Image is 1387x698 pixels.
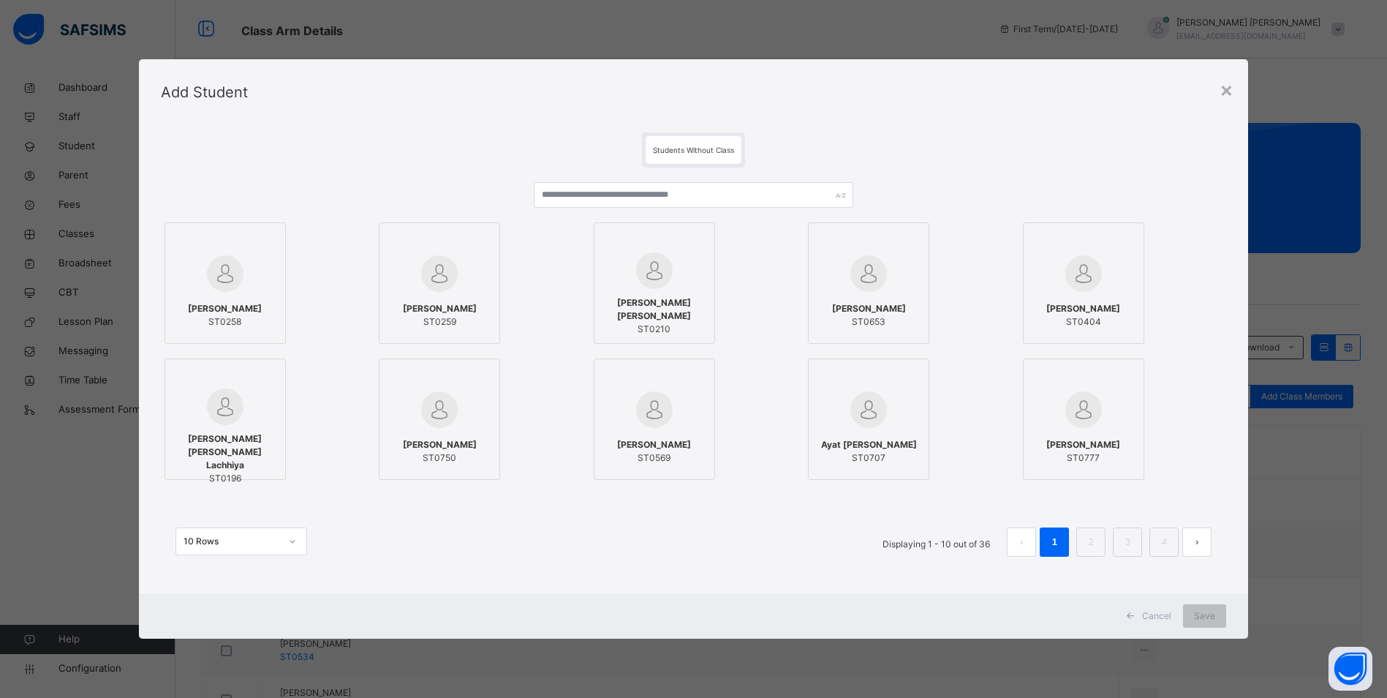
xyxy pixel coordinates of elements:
[161,83,248,101] span: Add Student
[850,391,887,428] img: default.svg
[602,323,707,336] span: ST0210
[1149,528,1179,557] li: 4
[872,528,1001,557] li: Displaying 1 - 10 out of 36
[1040,528,1069,557] li: 1
[421,391,458,428] img: default.svg
[821,438,917,451] span: Ayat [PERSON_NAME]
[617,451,691,465] span: ST0569
[1084,533,1098,552] a: 2
[1048,533,1062,552] a: 1
[207,389,243,425] img: default.svg
[617,438,691,451] span: [PERSON_NAME]
[403,315,477,329] span: ST0259
[1329,647,1372,691] button: Open asap
[1194,609,1215,623] span: Save
[1121,533,1135,552] a: 3
[1220,74,1233,105] div: ×
[173,472,278,485] span: ST0196
[403,438,477,451] span: [PERSON_NAME]
[188,315,262,329] span: ST0258
[1007,528,1036,557] button: prev page
[636,391,673,428] img: default.svg
[1046,451,1120,465] span: ST0777
[832,302,906,315] span: [PERSON_NAME]
[1065,255,1102,292] img: default.svg
[602,296,707,323] span: [PERSON_NAME] [PERSON_NAME]
[1065,391,1102,428] img: default.svg
[403,302,477,315] span: [PERSON_NAME]
[1142,609,1171,623] span: Cancel
[653,146,734,154] span: Students Without Class
[173,432,278,472] span: [PERSON_NAME] [PERSON_NAME] Lachhiya
[421,255,458,292] img: default.svg
[1046,438,1120,451] span: [PERSON_NAME]
[188,302,262,315] span: [PERSON_NAME]
[821,451,917,465] span: ST0707
[1007,528,1036,557] li: 上一页
[184,535,280,548] div: 10 Rows
[1157,533,1171,552] a: 4
[850,255,887,292] img: default.svg
[207,255,243,292] img: default.svg
[832,315,906,329] span: ST0653
[1113,528,1142,557] li: 3
[636,252,673,289] img: default.svg
[1182,528,1212,557] button: next page
[1046,302,1120,315] span: [PERSON_NAME]
[1046,315,1120,329] span: ST0404
[1182,528,1212,557] li: 下一页
[403,451,477,465] span: ST0750
[1076,528,1106,557] li: 2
